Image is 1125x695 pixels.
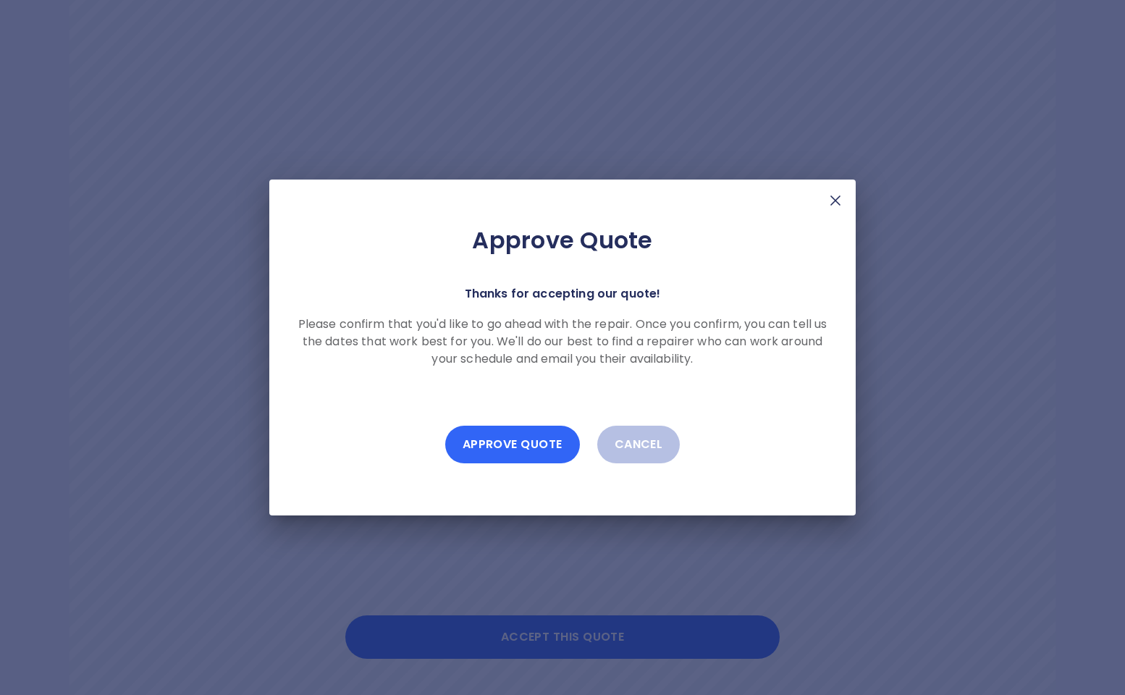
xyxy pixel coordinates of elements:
button: Cancel [597,426,681,463]
button: Approve Quote [445,426,580,463]
p: Please confirm that you'd like to go ahead with the repair. Once you confirm, you can tell us the... [292,316,833,368]
img: X Mark [827,192,844,209]
h2: Approve Quote [292,226,833,255]
p: Thanks for accepting our quote! [465,284,661,304]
